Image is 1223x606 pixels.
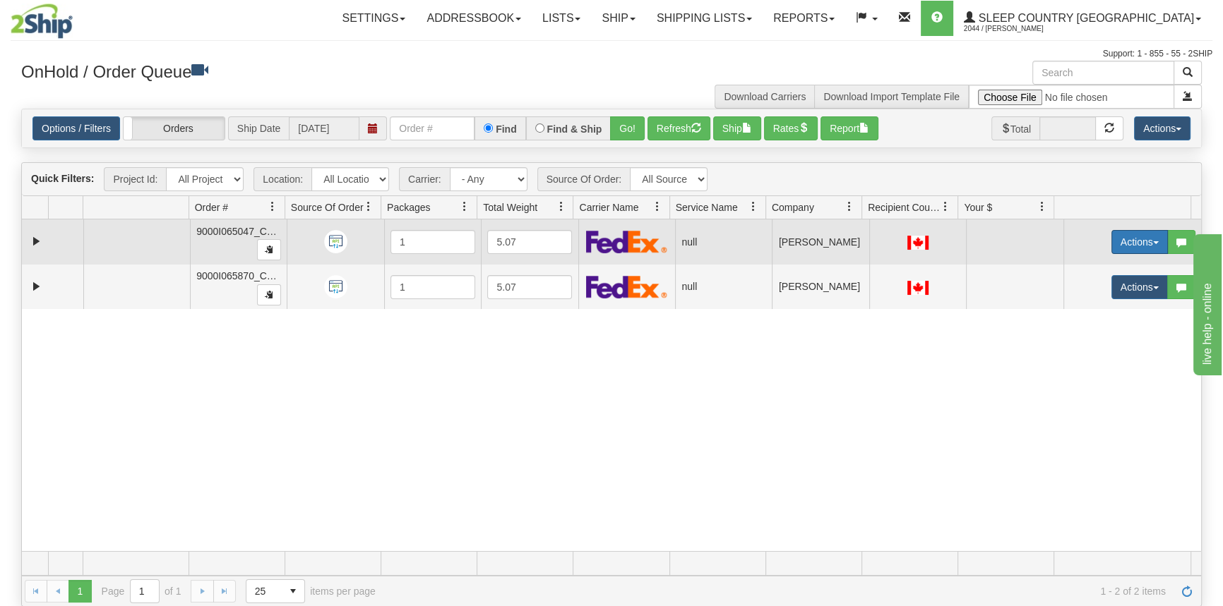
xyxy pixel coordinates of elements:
[764,116,818,140] button: Rates
[196,270,286,281] span: 9000I065870_CATH
[1174,61,1202,85] button: Search
[399,167,450,191] span: Carrier:
[261,195,285,219] a: Order # filter column settings
[453,195,477,219] a: Packages filter column settings
[969,85,1174,109] input: Import
[579,200,638,214] span: Carrier Name
[291,200,364,214] span: Source Of Order
[645,195,669,219] a: Carrier Name filter column settings
[1111,230,1168,254] button: Actions
[953,1,1212,36] a: Sleep Country [GEOGRAPHIC_DATA] 2044 / [PERSON_NAME]
[257,284,281,305] button: Copy to clipboard
[102,579,181,603] span: Page of 1
[675,219,772,265] td: null
[537,167,631,191] span: Source Of Order:
[11,4,73,39] img: logo2044.jpg
[547,124,602,134] label: Find & Ship
[675,265,772,310] td: null
[255,584,273,598] span: 25
[964,200,992,214] span: Your $
[933,195,957,219] a: Recipient Country filter column settings
[324,230,347,253] img: API
[357,195,381,219] a: Source Of Order filter column settings
[1111,275,1168,299] button: Actions
[610,116,645,140] button: Go!
[395,586,1166,597] span: 1 - 2 of 2 items
[713,116,761,140] button: Ship
[724,91,806,102] a: Download Carriers
[907,281,929,295] img: CA
[28,233,45,250] a: Expand
[324,275,347,298] img: API
[868,200,941,214] span: Recipient Country
[591,1,645,36] a: Ship
[282,580,304,602] span: select
[22,163,1201,196] div: grid toolbar
[32,116,120,140] a: Options / Filters
[741,195,765,219] a: Service Name filter column settings
[1176,580,1198,602] a: Refresh
[1032,61,1174,85] input: Search
[228,116,289,140] span: Ship Date
[821,116,878,140] button: Report
[837,195,861,219] a: Company filter column settings
[483,200,537,214] span: Total Weight
[131,580,159,602] input: Page 1
[549,195,573,219] a: Total Weight filter column settings
[646,1,763,36] a: Shipping lists
[823,91,960,102] a: Download Import Template File
[1191,231,1222,375] iframe: chat widget
[416,1,532,36] a: Addressbook
[246,579,376,603] span: items per page
[331,1,416,36] a: Settings
[246,579,305,603] span: Page sizes drop down
[907,236,929,250] img: CA
[975,12,1194,24] span: Sleep Country [GEOGRAPHIC_DATA]
[676,200,738,214] span: Service Name
[586,230,667,253] img: FedEx Express®
[772,219,869,265] td: [PERSON_NAME]
[31,171,94,186] label: Quick Filters:
[772,200,814,214] span: Company
[11,48,1212,60] div: Support: 1 - 855 - 55 - 2SHIP
[196,226,286,237] span: 9000I065047_CATH
[1134,116,1191,140] button: Actions
[68,580,91,602] span: Page 1
[387,200,430,214] span: Packages
[964,22,1070,36] span: 2044 / [PERSON_NAME]
[21,61,601,81] h3: OnHold / Order Queue
[257,239,281,260] button: Copy to clipboard
[496,124,517,134] label: Find
[991,116,1040,140] span: Total
[390,116,475,140] input: Order #
[104,167,166,191] span: Project Id:
[11,8,131,25] div: live help - online
[253,167,311,191] span: Location:
[195,200,228,214] span: Order #
[586,275,667,298] img: FedEx Express®
[648,116,710,140] button: Refresh
[532,1,591,36] a: Lists
[763,1,845,36] a: Reports
[28,278,45,296] a: Expand
[124,117,225,140] label: Orders
[772,265,869,310] td: [PERSON_NAME]
[1030,195,1054,219] a: Your $ filter column settings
